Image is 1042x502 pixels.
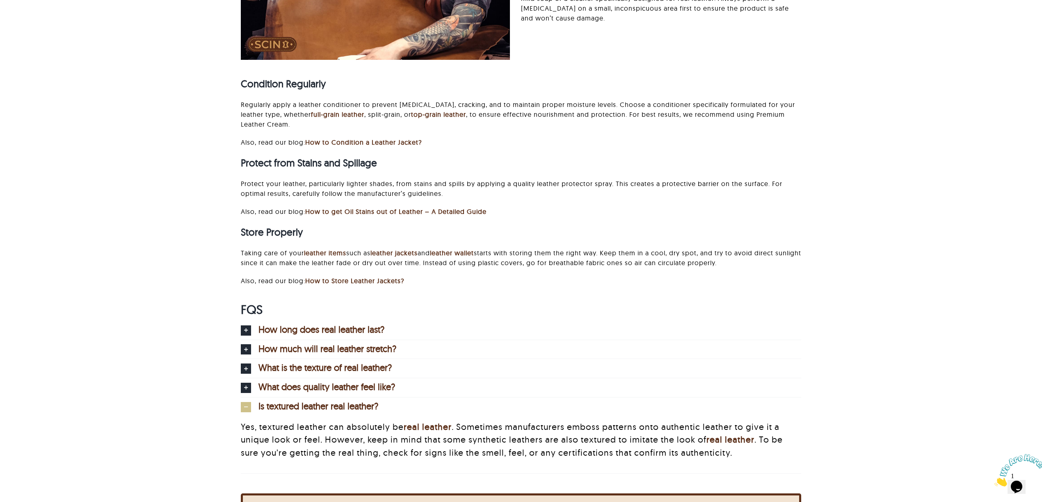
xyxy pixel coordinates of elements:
[305,138,422,146] a: How to Condition a Leather Jacket?
[3,3,7,10] span: 1
[258,325,384,334] span: How long does real leather last?
[258,363,392,372] span: What is the texture of real leather?
[241,179,801,198] p: Protect your leather, particularly lighter shades, from stains and spills by applying a quality l...
[241,276,801,286] p: Also, read our blog:
[241,321,801,340] a: How long does real leather last?
[3,3,54,36] img: Chat attention grabber
[241,137,801,147] p: Also, read our blog:
[258,382,395,391] span: What does quality leather feel like?
[241,207,801,216] p: Also, read our blog:
[305,277,404,285] a: How to Store Leather Jackets?
[706,434,754,445] a: real leather
[241,248,801,268] p: Taking care of your such as and starts with storing them the right way. Keep them in a cool, dry ...
[241,100,801,129] p: Regularly apply a leather conditioner to prevent [MEDICAL_DATA], cracking, and to maintain proper...
[305,207,487,216] a: How to get Oil Stains out of Leather – A Detailed Guide
[304,249,346,257] a: leather items
[430,249,474,257] a: leather wallet
[241,340,801,359] a: How much will real leather stretch?
[404,421,452,432] a: real leather
[241,420,801,459] p: Yes, textured leather can absolutely be . Sometimes manufacturers emboss patterns onto authentic ...
[241,157,377,169] strong: Protect from Stains and Spillage
[241,398,801,416] a: Is textured leather real leather?
[241,226,303,238] strong: Store Properly
[411,110,466,118] a: top-grain leather
[241,302,263,317] span: FQS
[311,110,364,118] a: full-grain leather
[241,77,326,90] strong: Condition Regularly
[241,378,801,397] a: What does quality leather feel like?
[991,451,1042,490] iframe: chat widget
[258,344,396,353] span: How much will real leather stretch?
[241,359,801,378] a: What is the texture of real leather?
[258,402,378,411] span: Is textured leather real leather?
[370,249,418,257] a: leather jackets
